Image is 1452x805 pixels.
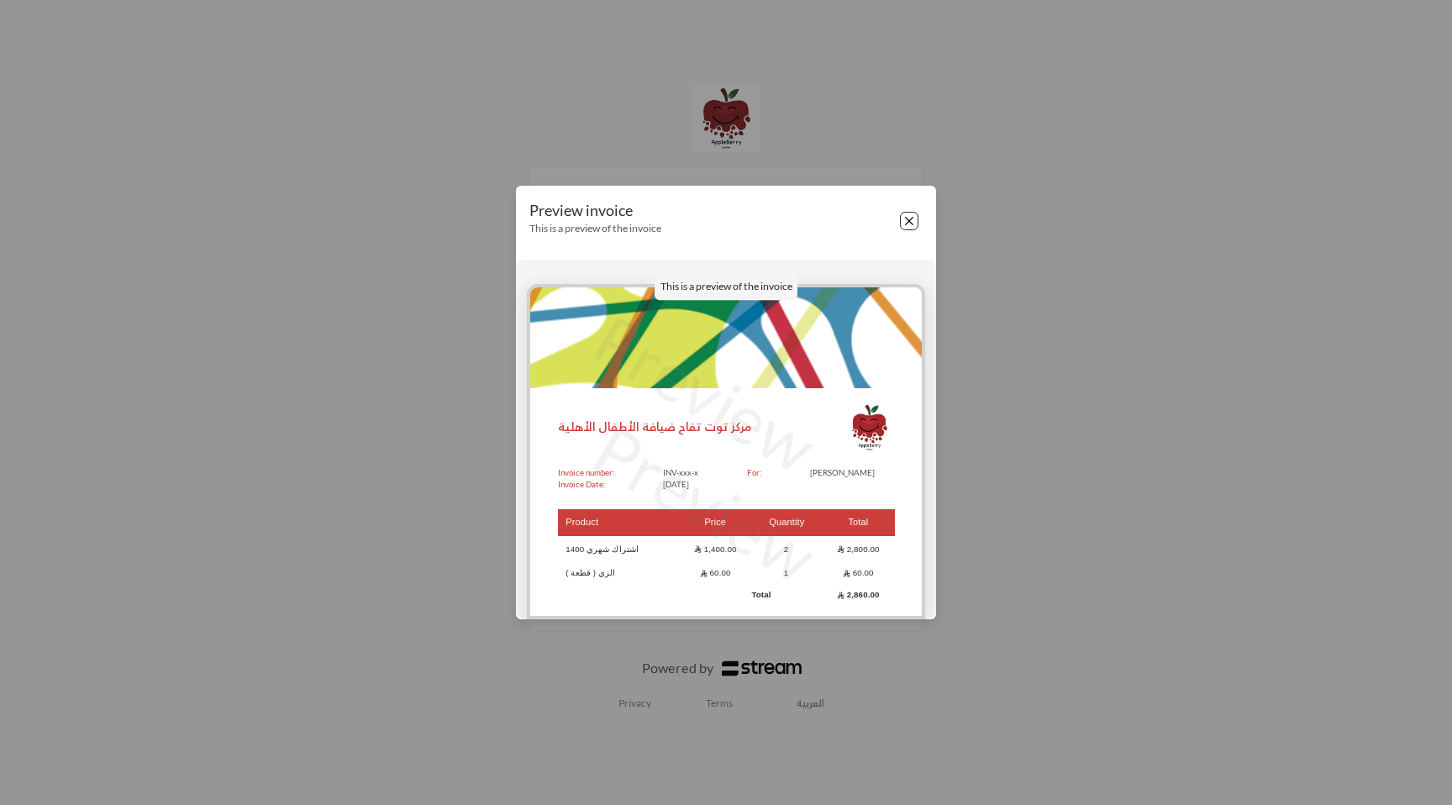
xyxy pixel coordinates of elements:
img: apple-berry-header.png [530,287,922,388]
p: Invoice number: [558,466,614,479]
th: Product [558,509,680,537]
p: Preview invoice [529,202,661,220]
td: 60.00 [679,562,751,585]
p: مركز توت تفاح ضيافة الأطفال الأهلية [558,418,751,436]
p: This is a preview of the invoice [655,274,797,301]
p: Invoice Date: [558,478,614,491]
table: Products [558,508,895,606]
td: اشتراك شهري 1400 [558,538,680,560]
p: [PERSON_NAME] [810,466,894,479]
button: Close [900,212,918,230]
p: Preview [576,398,834,606]
td: الزي ( قطعة ) [558,562,680,585]
p: Preview [576,289,834,497]
td: 2,800.00 [822,538,894,560]
td: 60.00 [822,562,894,585]
img: Logo [844,402,895,453]
td: Total [751,587,822,603]
td: 1,400.00 [679,538,751,560]
th: Total [822,509,894,537]
td: 2,860.00 [822,587,894,603]
p: This is a preview of the invoice [529,223,661,235]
